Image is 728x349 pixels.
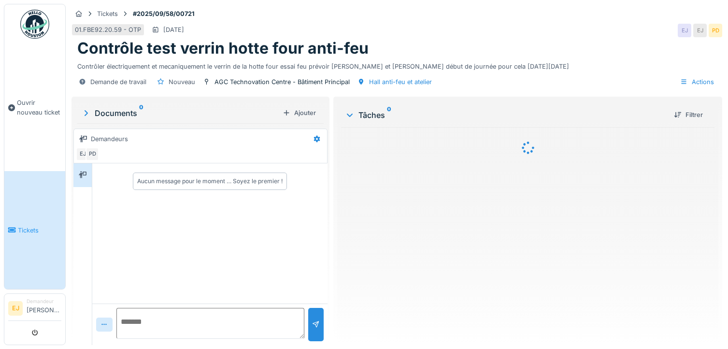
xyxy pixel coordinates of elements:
div: Actions [676,75,718,89]
sup: 0 [139,107,143,119]
div: Tâches [345,109,666,121]
li: EJ [8,301,23,316]
a: Ouvrir nouveau ticket [4,44,65,171]
div: PD [86,147,99,161]
img: Badge_color-CXgf-gQk.svg [20,10,49,39]
div: Hall anti-feu et atelier [369,77,432,87]
a: Tickets [4,171,65,289]
div: Ajouter [279,106,320,119]
div: Filtrer [670,108,707,121]
sup: 0 [387,109,391,121]
div: Demandeurs [91,134,128,144]
div: Demandeur [27,298,61,305]
a: EJ Demandeur[PERSON_NAME] [8,298,61,321]
div: 01.FBE92.20.59 - OTP [75,25,141,34]
span: Tickets [18,226,61,235]
div: AGC Technovation Centre - Bâtiment Principal [214,77,350,87]
div: Aucun message pour le moment … Soyez le premier ! [137,177,283,186]
h1: Contrôle test verrin hotte four anti-feu [77,39,369,58]
div: PD [709,24,722,37]
strong: #2025/09/58/00721 [129,9,199,18]
div: Demande de travail [90,77,146,87]
div: EJ [678,24,691,37]
div: EJ [693,24,707,37]
div: Documents [81,107,279,119]
span: Ouvrir nouveau ticket [17,98,61,116]
div: EJ [76,147,89,161]
li: [PERSON_NAME] [27,298,61,319]
div: Nouveau [169,77,195,87]
div: Tickets [97,9,118,18]
div: Contrôler électriquement et mecaniquement le verrin de la hotte four essai feu prévoir [PERSON_NA... [77,58,716,71]
div: [DATE] [163,25,184,34]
